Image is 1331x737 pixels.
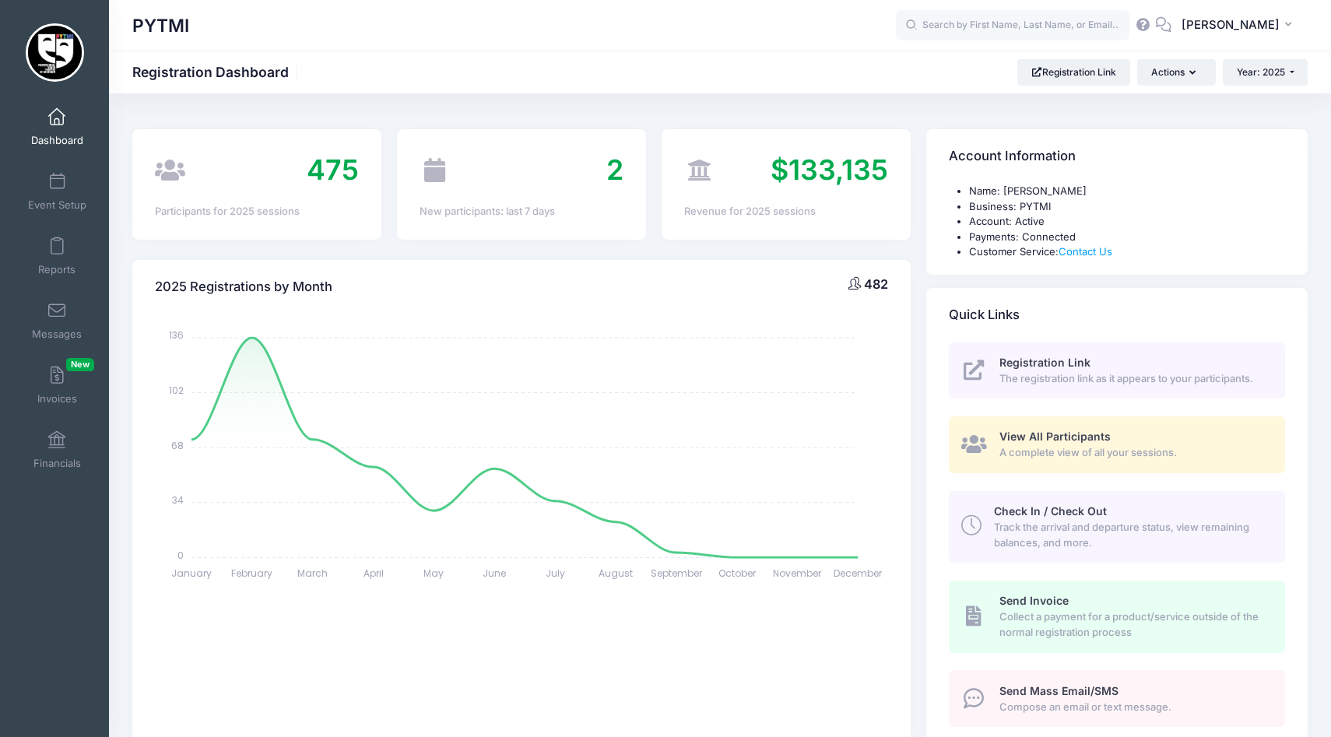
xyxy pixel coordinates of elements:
h1: Registration Dashboard [132,64,302,80]
button: [PERSON_NAME] [1171,8,1308,44]
span: View All Participants [999,430,1111,443]
a: Send Invoice Collect a payment for a product/service outside of the normal registration process [949,581,1285,652]
span: 475 [307,153,359,187]
li: Account: Active [969,214,1285,230]
div: Participants for 2025 sessions [155,204,359,219]
li: Business: PYTMI [969,199,1285,215]
a: Contact Us [1059,245,1112,258]
a: InvoicesNew [20,358,94,412]
div: Revenue for 2025 sessions [684,204,888,219]
tspan: 136 [169,328,184,342]
a: Send Mass Email/SMS Compose an email or text message. [949,670,1285,727]
span: The registration link as it appears to your participants. [999,371,1267,387]
span: Financials [33,457,81,470]
a: Financials [20,423,94,477]
span: A complete view of all your sessions. [999,445,1267,461]
a: Messages [20,293,94,348]
span: Send Mass Email/SMS [999,684,1119,697]
tspan: July [546,567,565,580]
span: Messages [32,328,82,341]
span: 482 [864,276,888,292]
span: [PERSON_NAME] [1182,16,1280,33]
span: Invoices [37,392,77,405]
span: Collect a payment for a product/service outside of the normal registration process [999,609,1267,640]
button: Year: 2025 [1223,59,1308,86]
a: Dashboard [20,100,94,154]
a: Registration Link [1017,59,1130,86]
tspan: 0 [177,548,184,561]
a: View All Participants A complete view of all your sessions. [949,416,1285,473]
tspan: June [483,567,506,580]
span: Send Invoice [999,594,1069,607]
span: Registration Link [999,356,1090,369]
h4: 2025 Registrations by Month [155,265,332,309]
span: Event Setup [28,198,86,212]
a: Check In / Check Out Track the arrival and departure status, view remaining balances, and more. [949,491,1285,563]
a: Registration Link The registration link as it appears to your participants. [949,342,1285,399]
tspan: May [424,567,444,580]
a: Reports [20,229,94,283]
span: Check In / Check Out [994,504,1107,518]
tspan: October [718,567,757,580]
span: Compose an email or text message. [999,700,1267,715]
a: Event Setup [20,164,94,219]
h1: PYTMI [132,8,189,44]
tspan: August [599,567,633,580]
tspan: 34 [172,493,184,507]
li: Name: [PERSON_NAME] [969,184,1285,199]
tspan: March [297,567,328,580]
tspan: 68 [171,438,184,451]
tspan: November [774,567,823,580]
tspan: December [834,567,883,580]
span: Reports [38,263,76,276]
tspan: April [363,567,384,580]
span: Track the arrival and departure status, view remaining balances, and more. [994,520,1267,550]
tspan: 102 [169,384,184,397]
li: Payments: Connected [969,230,1285,245]
li: Customer Service: [969,244,1285,260]
h4: Account Information [949,135,1076,179]
span: Year: 2025 [1237,66,1285,78]
span: Dashboard [31,134,83,147]
span: New [66,358,94,371]
span: 2 [606,153,623,187]
img: PYTMI [26,23,84,82]
input: Search by First Name, Last Name, or Email... [896,10,1129,41]
div: New participants: last 7 days [420,204,623,219]
button: Actions [1137,59,1215,86]
h4: Quick Links [949,293,1020,337]
span: $133,135 [771,153,888,187]
tspan: September [651,567,703,580]
tspan: January [171,567,212,580]
tspan: February [232,567,273,580]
